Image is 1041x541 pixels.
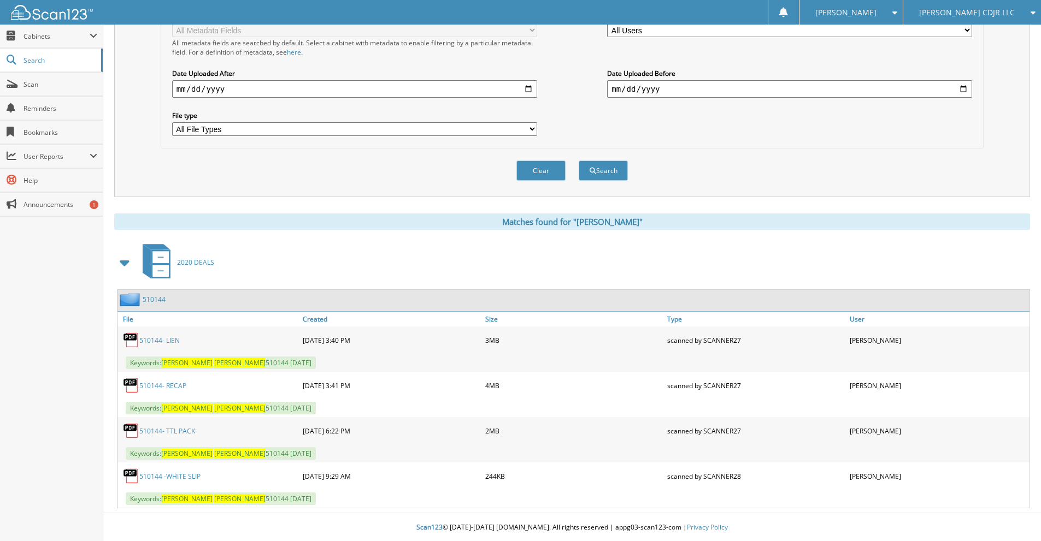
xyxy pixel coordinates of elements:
[919,9,1015,16] span: [PERSON_NAME] CDJR LLC
[214,494,266,503] span: [PERSON_NAME]
[139,336,180,345] a: 510144- LIEN
[287,47,301,57] a: here
[847,312,1030,326] a: User
[161,494,213,503] span: [PERSON_NAME]
[120,293,143,306] img: folder2.png
[161,449,213,458] span: [PERSON_NAME]
[126,356,316,369] span: Keywords: 510144 [DATE]
[483,420,665,442] div: 2MB
[123,423,139,439] img: PDF.png
[23,200,97,209] span: Announcements
[416,522,443,532] span: Scan123
[123,332,139,348] img: PDF.png
[103,514,1041,541] div: © [DATE]-[DATE] [DOMAIN_NAME]. All rights reserved | appg03-scan123-com |
[664,329,847,351] div: scanned by SCANNER27
[143,295,166,304] a: 510144
[139,426,195,436] a: 510144- TTL PACK
[139,381,186,390] a: 510144- RECAP
[664,465,847,487] div: scanned by SCANNER28
[483,312,665,326] a: Size
[607,69,972,78] label: Date Uploaded Before
[579,160,628,181] button: Search
[300,465,483,487] div: [DATE] 9:29 AM
[126,447,316,460] span: Keywords: 510144 [DATE]
[607,80,972,98] input: end
[11,5,93,20] img: scan123-logo-white.svg
[123,377,139,394] img: PDF.png
[815,9,877,16] span: [PERSON_NAME]
[136,241,214,284] a: 2020 DEALS
[172,111,537,120] label: File type
[847,329,1030,351] div: [PERSON_NAME]
[214,403,266,413] span: [PERSON_NAME]
[123,468,139,484] img: PDF.png
[847,374,1030,396] div: [PERSON_NAME]
[126,492,316,505] span: Keywords: 510144 [DATE]
[23,176,97,185] span: Help
[117,312,300,326] a: File
[214,358,266,367] span: [PERSON_NAME]
[986,489,1041,541] iframe: Chat Widget
[139,472,201,481] a: 510144 -WHITE SLIP
[483,374,665,396] div: 4MB
[483,465,665,487] div: 244KB
[300,329,483,351] div: [DATE] 3:40 PM
[23,80,97,89] span: Scan
[172,69,537,78] label: Date Uploaded After
[516,160,566,181] button: Clear
[300,420,483,442] div: [DATE] 6:22 PM
[90,200,98,209] div: 1
[664,420,847,442] div: scanned by SCANNER27
[23,128,97,137] span: Bookmarks
[161,358,213,367] span: [PERSON_NAME]
[664,374,847,396] div: scanned by SCANNER27
[23,32,90,41] span: Cabinets
[847,420,1030,442] div: [PERSON_NAME]
[177,258,214,267] span: 2020 DEALS
[114,213,1030,230] div: Matches found for "[PERSON_NAME]"
[172,38,537,57] div: All metadata fields are searched by default. Select a cabinet with metadata to enable filtering b...
[664,312,847,326] a: Type
[172,80,537,98] input: start
[23,152,90,161] span: User Reports
[300,374,483,396] div: [DATE] 3:41 PM
[300,312,483,326] a: Created
[687,522,728,532] a: Privacy Policy
[23,56,96,65] span: Search
[161,403,213,413] span: [PERSON_NAME]
[214,449,266,458] span: [PERSON_NAME]
[126,402,316,414] span: Keywords: 510144 [DATE]
[847,465,1030,487] div: [PERSON_NAME]
[23,104,97,113] span: Reminders
[483,329,665,351] div: 3MB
